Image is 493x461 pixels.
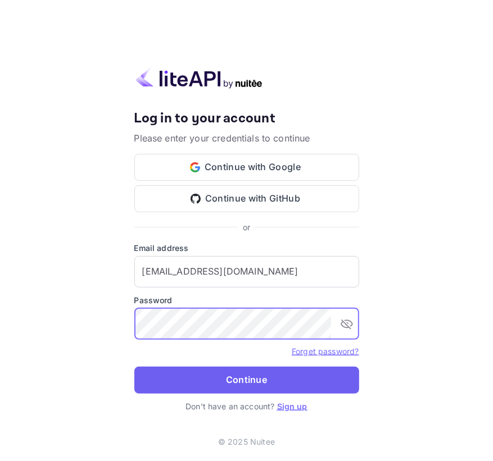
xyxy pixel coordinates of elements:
[277,401,307,411] a: Sign up
[243,221,250,233] p: or
[134,367,359,394] button: Continue
[134,154,359,181] button: Continue with Google
[134,131,359,145] p: Please enter your credentials to continue
[134,256,359,287] input: Enter your email address
[292,346,359,356] a: Forget password?
[134,110,359,127] h4: Log in to your account
[134,242,359,254] label: Email address
[218,436,275,448] p: © 2025 Nuitee
[336,313,358,335] button: toggle password visibility
[134,185,359,212] button: Continue with GitHub
[292,345,359,357] a: Forget password?
[134,67,264,89] img: liteapi
[134,294,359,306] label: Password
[134,400,359,412] p: Don't have an account?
